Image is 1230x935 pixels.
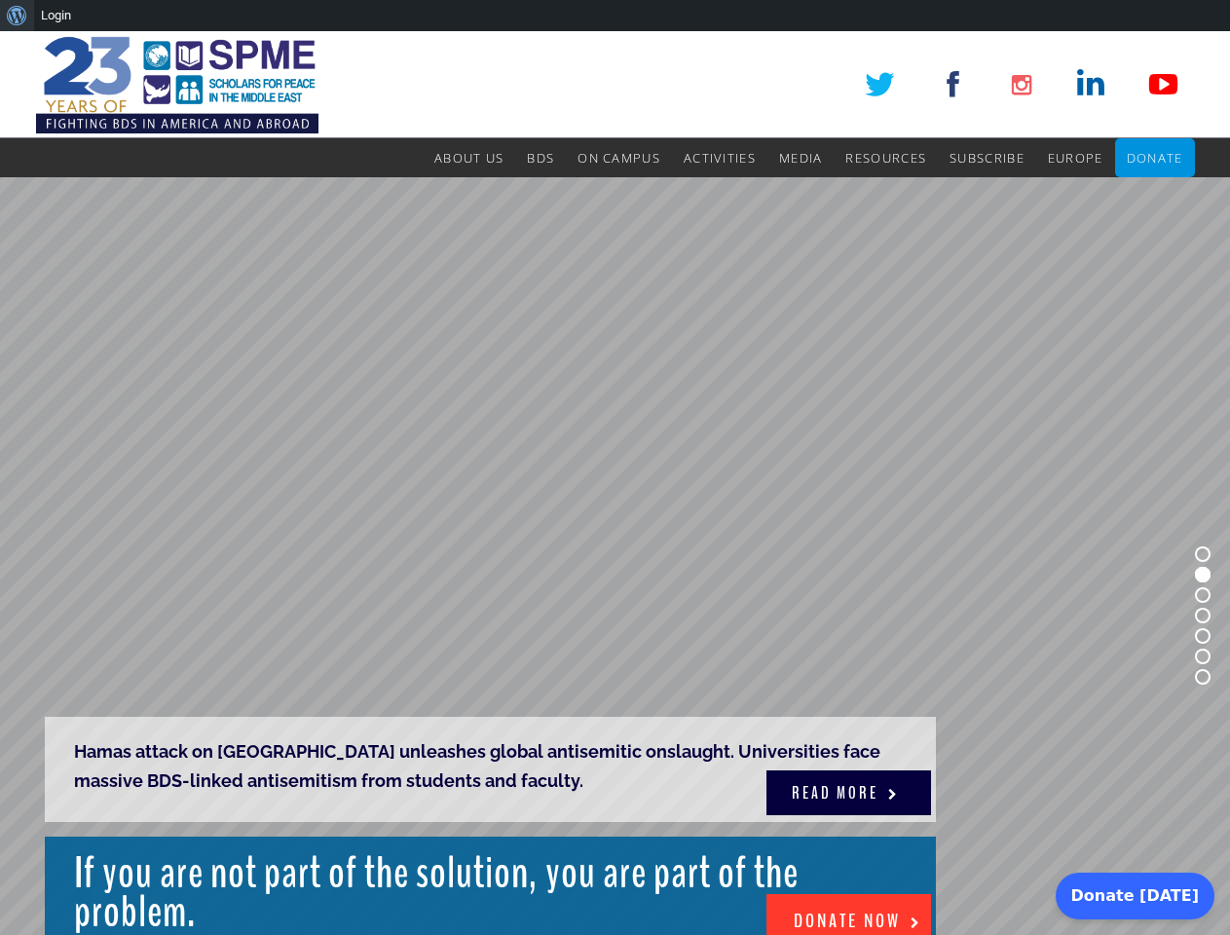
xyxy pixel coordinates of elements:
[950,138,1025,177] a: Subscribe
[1048,138,1103,177] a: Europe
[845,138,926,177] a: Resources
[1048,149,1103,167] span: Europe
[684,149,756,167] span: Activities
[1127,149,1183,167] span: Donate
[434,138,503,177] a: About Us
[766,770,931,815] a: READ MORE
[950,149,1025,167] span: Subscribe
[578,138,660,177] a: On Campus
[779,138,823,177] a: Media
[45,717,936,822] rs-layer: Hamas attack on [GEOGRAPHIC_DATA] unleashes global antisemitic onslaught. Universities face massi...
[434,149,503,167] span: About Us
[36,31,318,138] img: SPME
[527,149,554,167] span: BDS
[684,138,756,177] a: Activities
[845,149,926,167] span: Resources
[1127,138,1183,177] a: Donate
[578,149,660,167] span: On Campus
[779,149,823,167] span: Media
[527,138,554,177] a: BDS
